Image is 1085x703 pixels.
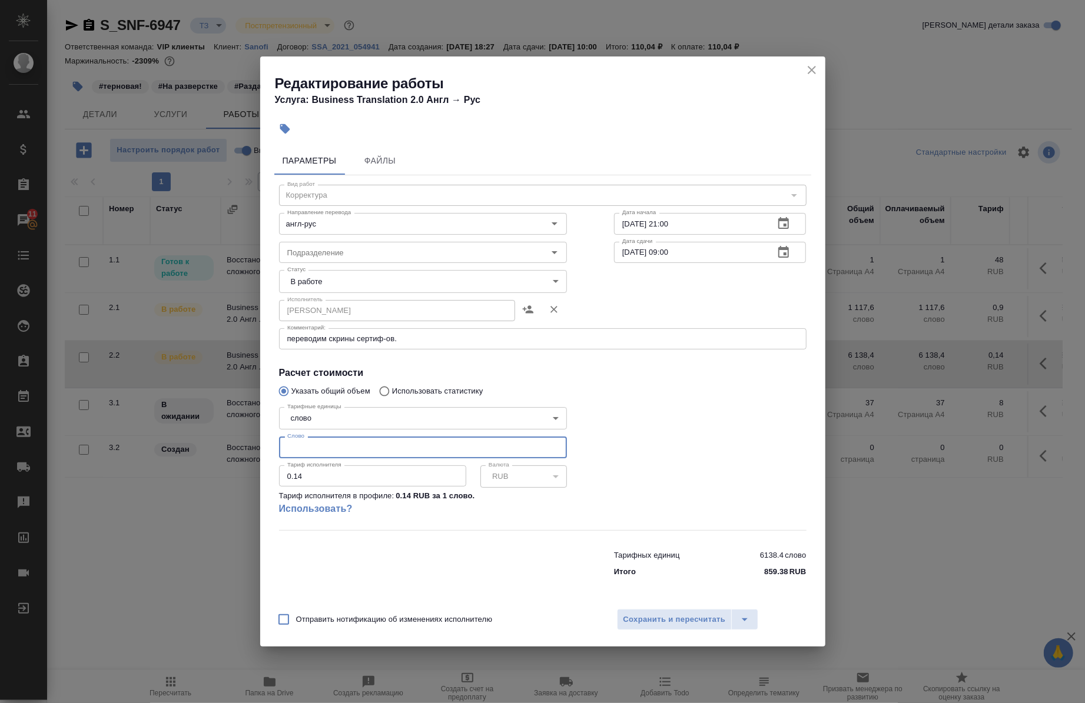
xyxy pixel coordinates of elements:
button: RUB [489,471,512,481]
a: Использовать? [279,502,567,516]
button: Open [546,244,563,261]
button: Open [546,215,563,232]
div: split button [617,609,759,630]
p: 859.38 [764,566,788,578]
h2: Редактирование работы [275,74,825,93]
p: Итого [614,566,636,578]
p: 0.14 RUB за 1 слово . [396,490,475,502]
div: слово [279,407,567,429]
button: Назначить [515,295,541,324]
h4: Расчет стоимости [279,366,807,380]
div: RUB [480,465,567,488]
button: Сохранить и пересчитать [617,609,732,630]
h4: Услуга: Business Translation 2.0 Англ → Рус [275,93,825,107]
p: RUB [789,566,807,578]
div: В работе [279,270,567,292]
p: Тарифных единиц [614,549,680,561]
button: Удалить [541,295,567,324]
span: Файлы [352,154,409,168]
button: слово [287,413,315,423]
span: Сохранить и пересчитать [623,613,726,627]
textarea: переводим скрины сертиф-ов. [287,334,798,343]
span: Отправить нотификацию об изменениях исполнителю [296,614,493,625]
p: слово [785,549,806,561]
button: close [803,61,821,79]
p: Тариф исполнителя в профиле: [279,490,394,502]
p: 6138.4 [760,549,784,561]
button: Добавить тэг [272,116,298,142]
span: Параметры [281,154,338,168]
button: В работе [287,276,326,286]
